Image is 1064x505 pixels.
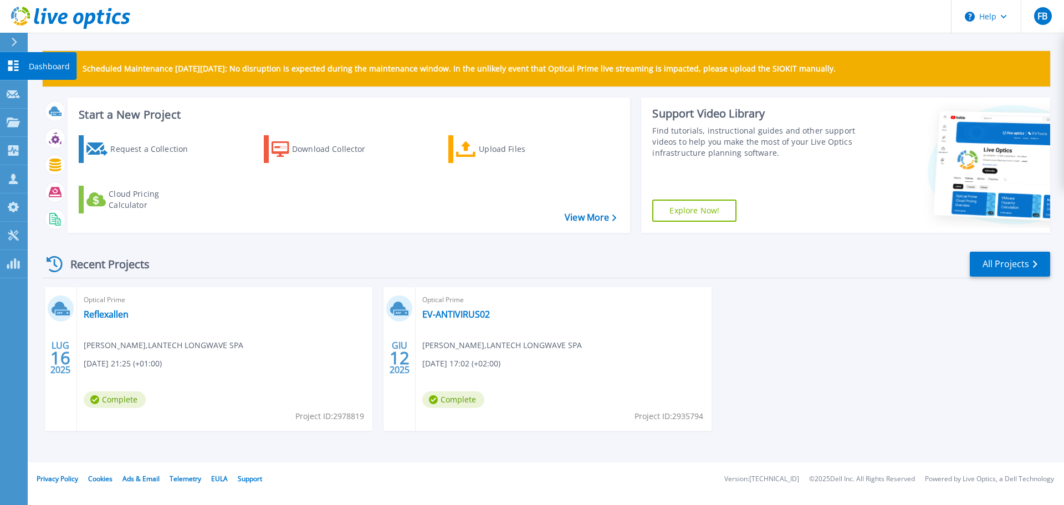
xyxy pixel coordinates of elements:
[79,186,202,213] a: Cloud Pricing Calculator
[238,474,262,483] a: Support
[37,474,78,483] a: Privacy Policy
[84,294,366,306] span: Optical Prime
[83,64,836,73] p: Scheduled Maintenance [DATE][DATE]: No disruption is expected during the maintenance window. In t...
[50,338,71,378] div: LUG 2025
[88,474,112,483] a: Cookies
[1037,12,1047,21] span: FB
[448,135,572,163] a: Upload Files
[422,391,484,408] span: Complete
[122,474,160,483] a: Ads & Email
[389,338,410,378] div: GIU 2025
[422,358,500,370] span: [DATE] 17:02 (+02:00)
[84,339,243,351] span: [PERSON_NAME] , LANTECH LONGWAVE SPA
[50,353,70,363] span: 16
[264,135,387,163] a: Download Collector
[652,200,736,222] a: Explore Now!
[79,135,202,163] a: Request a Collection
[479,138,567,160] div: Upload Files
[84,309,129,320] a: Reflexallen
[390,353,410,363] span: 12
[79,109,616,121] h3: Start a New Project
[809,476,915,483] li: © 2025 Dell Inc. All Rights Reserved
[170,474,201,483] a: Telemetry
[29,52,70,81] p: Dashboard
[422,309,490,320] a: EV-ANTIVIRUS02
[652,125,861,159] div: Find tutorials, instructional guides and other support videos to help you make the most of your L...
[84,358,162,370] span: [DATE] 21:25 (+01:00)
[109,188,197,211] div: Cloud Pricing Calculator
[565,212,616,223] a: View More
[84,391,146,408] span: Complete
[422,294,704,306] span: Optical Prime
[970,252,1050,277] a: All Projects
[652,106,861,121] div: Support Video Library
[724,476,799,483] li: Version: [TECHNICAL_ID]
[925,476,1054,483] li: Powered by Live Optics, a Dell Technology
[295,410,364,422] span: Project ID: 2978819
[292,138,381,160] div: Download Collector
[43,251,165,278] div: Recent Projects
[211,474,228,483] a: EULA
[635,410,703,422] span: Project ID: 2935794
[422,339,582,351] span: [PERSON_NAME] , LANTECH LONGWAVE SPA
[110,138,199,160] div: Request a Collection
